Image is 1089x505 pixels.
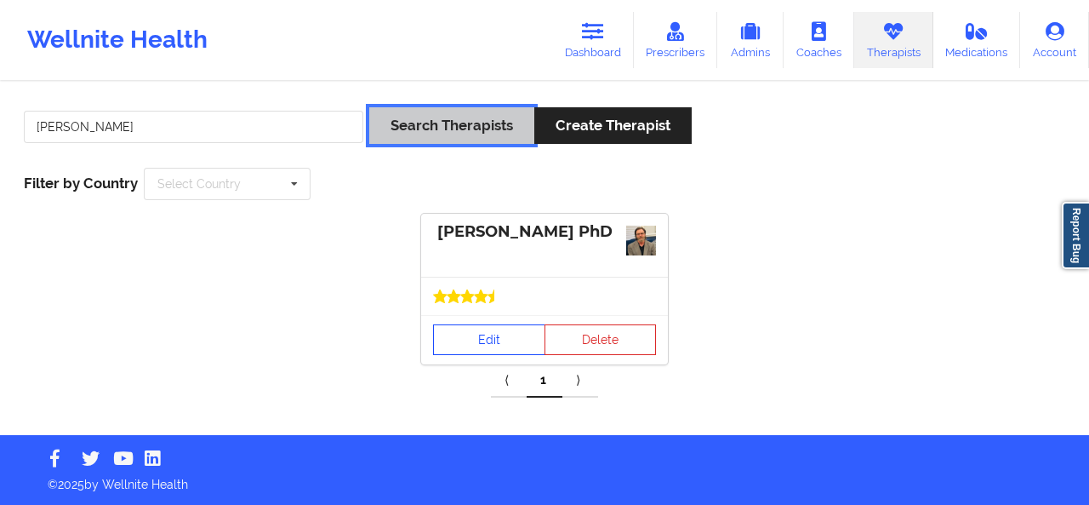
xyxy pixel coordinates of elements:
a: 1 [527,364,562,398]
a: Account [1020,12,1089,68]
a: Edit [433,324,545,355]
a: Dashboard [552,12,634,68]
img: 0cb6b2e5-9f7c-4e86-a59b-e63c837b927amy_pro_photo.jpg [626,226,656,255]
button: Delete [544,324,657,355]
a: Next item [562,364,598,398]
a: Admins [717,12,784,68]
input: Search Keywords [24,111,363,143]
a: Therapists [854,12,933,68]
span: Filter by Country [24,175,138,192]
div: Pagination Navigation [491,364,598,398]
div: [PERSON_NAME] PhD [433,222,656,242]
a: Coaches [784,12,854,68]
div: Select Country [157,178,241,190]
a: Prescribers [634,12,718,68]
button: Search Therapists [369,107,534,144]
a: Previous item [491,364,527,398]
a: Report Bug [1062,202,1089,269]
a: Medications [933,12,1021,68]
p: © 2025 by Wellnite Health [36,464,1053,493]
button: Create Therapist [534,107,692,144]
